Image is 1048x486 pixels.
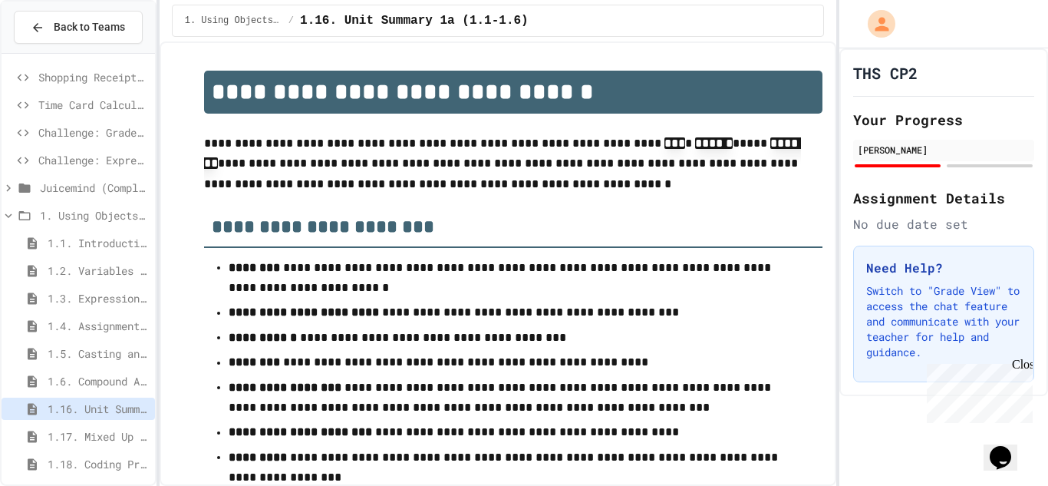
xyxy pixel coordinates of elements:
[858,143,1030,157] div: [PERSON_NAME]
[48,290,149,306] span: 1.3. Expressions and Output [New]
[38,97,149,113] span: Time Card Calculator
[40,207,149,223] span: 1. Using Objects and Methods
[852,6,899,41] div: My Account
[48,318,149,334] span: 1.4. Assignment and Input
[300,12,529,30] span: 1.16. Unit Summary 1a (1.1-1.6)
[853,109,1034,131] h2: Your Progress
[853,215,1034,233] div: No due date set
[48,428,149,445] span: 1.17. Mixed Up Code Practice 1.1-1.6
[54,19,125,35] span: Back to Teams
[48,263,149,279] span: 1.2. Variables and Data Types
[866,259,1021,277] h3: Need Help?
[853,187,1034,209] h2: Assignment Details
[921,358,1033,423] iframe: chat widget
[185,15,282,27] span: 1. Using Objects and Methods
[6,6,106,98] div: Chat with us now!Close
[48,373,149,389] span: 1.6. Compound Assignment Operators
[48,345,149,362] span: 1.5. Casting and Ranges of Values
[48,456,149,472] span: 1.18. Coding Practice 1a (1.1-1.6)
[40,180,149,196] span: Juicemind (Completed) Excersizes
[38,69,149,85] span: Shopping Receipt Builder
[48,235,149,251] span: 1.1. Introduction to Algorithms, Programming, and Compilers
[14,11,143,44] button: Back to Teams
[866,283,1021,360] p: Switch to "Grade View" to access the chat feature and communicate with your teacher for help and ...
[38,152,149,168] span: Challenge: Expression Evaluator Fix
[984,425,1033,471] iframe: chat widget
[288,15,294,27] span: /
[38,124,149,141] span: Challenge: Grade Calculator Pro
[853,62,918,84] h1: THS CP2
[48,401,149,417] span: 1.16. Unit Summary 1a (1.1-1.6)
